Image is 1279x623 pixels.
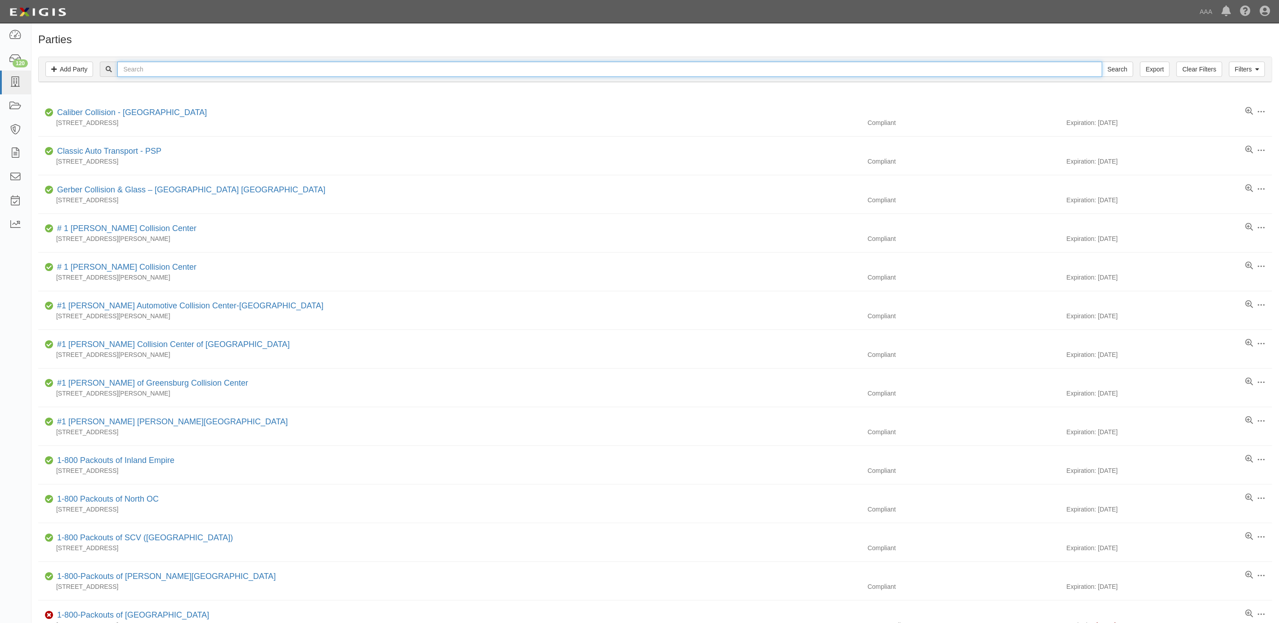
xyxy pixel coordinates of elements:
[861,582,1067,591] div: Compliant
[1245,300,1253,309] a: View results summary
[1245,455,1253,464] a: View results summary
[57,378,248,387] a: #1 [PERSON_NAME] of Greensburg Collision Center
[38,505,861,514] div: [STREET_ADDRESS]
[1240,6,1251,17] i: Help Center - Complianz
[1245,494,1253,503] a: View results summary
[45,148,53,155] i: Compliant
[45,458,53,464] i: Compliant
[1229,62,1265,77] a: Filters
[45,342,53,348] i: Compliant
[1245,378,1253,387] a: View results summary
[1177,62,1222,77] a: Clear Filters
[57,185,325,194] a: Gerber Collision & Glass – [GEOGRAPHIC_DATA] [GEOGRAPHIC_DATA]
[1067,311,1273,320] div: Expiration: [DATE]
[38,311,861,320] div: [STREET_ADDRESS][PERSON_NAME]
[53,494,159,505] div: 1-800 Packouts of North OC
[1245,610,1253,619] a: View results summary
[861,311,1067,320] div: Compliant
[45,380,53,387] i: Compliant
[1245,107,1253,116] a: View results summary
[1195,3,1217,21] a: AAA
[7,4,69,20] img: logo-5460c22ac91f19d4615b14bd174203de0afe785f0fc80cf4dbbc73dc1793850b.png
[38,273,861,282] div: [STREET_ADDRESS][PERSON_NAME]
[45,226,53,232] i: Compliant
[45,535,53,541] i: Compliant
[38,196,861,205] div: [STREET_ADDRESS]
[53,455,174,467] div: 1-800 Packouts of Inland Empire
[45,574,53,580] i: Compliant
[1067,389,1273,398] div: Expiration: [DATE]
[38,582,861,591] div: [STREET_ADDRESS]
[57,494,159,503] a: 1-800 Packouts of North OC
[1245,571,1253,580] a: View results summary
[1067,350,1273,359] div: Expiration: [DATE]
[57,533,233,542] a: 1-800 Packouts of SCV ([GEOGRAPHIC_DATA])
[1067,427,1273,436] div: Expiration: [DATE]
[1067,466,1273,475] div: Expiration: [DATE]
[57,224,196,233] a: # 1 [PERSON_NAME] Collision Center
[57,301,324,310] a: #1 [PERSON_NAME] Automotive Collision Center-[GEOGRAPHIC_DATA]
[38,543,861,552] div: [STREET_ADDRESS]
[53,339,290,351] div: #1 Cochran Collision Center of Greensburg
[861,234,1067,243] div: Compliant
[117,62,1102,77] input: Search
[1245,223,1253,232] a: View results summary
[53,571,276,583] div: 1-800-Packouts of Beverly Hills
[1067,582,1273,591] div: Expiration: [DATE]
[38,389,861,398] div: [STREET_ADDRESS][PERSON_NAME]
[1067,157,1273,166] div: Expiration: [DATE]
[45,187,53,193] i: Compliant
[861,466,1067,475] div: Compliant
[1067,505,1273,514] div: Expiration: [DATE]
[57,417,288,426] a: #1 [PERSON_NAME] [PERSON_NAME][GEOGRAPHIC_DATA]
[13,59,28,67] div: 120
[53,107,207,119] div: Caliber Collision - Gainesville
[53,416,288,428] div: #1 Cochran Robinson Township
[861,543,1067,552] div: Compliant
[57,610,209,619] a: 1-800-Packouts of [GEOGRAPHIC_DATA]
[53,610,209,621] div: 1-800-Packouts of San Diego North
[1067,118,1273,127] div: Expiration: [DATE]
[1067,196,1273,205] div: Expiration: [DATE]
[45,303,53,309] i: Compliant
[38,427,861,436] div: [STREET_ADDRESS]
[45,496,53,503] i: Compliant
[1067,273,1273,282] div: Expiration: [DATE]
[53,300,324,312] div: #1 Cochran Automotive Collision Center-Monroeville
[1245,532,1253,541] a: View results summary
[57,108,207,117] a: Caliber Collision - [GEOGRAPHIC_DATA]
[1067,234,1273,243] div: Expiration: [DATE]
[53,378,248,389] div: #1 Cochran of Greensburg Collision Center
[38,157,861,166] div: [STREET_ADDRESS]
[38,234,861,243] div: [STREET_ADDRESS][PERSON_NAME]
[1245,262,1253,271] a: View results summary
[861,427,1067,436] div: Compliant
[38,34,1272,45] h1: Parties
[861,196,1067,205] div: Compliant
[45,264,53,271] i: Compliant
[57,572,276,581] a: 1-800-Packouts of [PERSON_NAME][GEOGRAPHIC_DATA]
[38,118,861,127] div: [STREET_ADDRESS]
[45,110,53,116] i: Compliant
[38,466,861,475] div: [STREET_ADDRESS]
[861,505,1067,514] div: Compliant
[1102,62,1133,77] input: Search
[1067,543,1273,552] div: Expiration: [DATE]
[861,389,1067,398] div: Compliant
[1245,146,1253,155] a: View results summary
[861,118,1067,127] div: Compliant
[1140,62,1170,77] a: Export
[45,612,53,619] i: Non-Compliant
[861,350,1067,359] div: Compliant
[57,263,196,271] a: # 1 [PERSON_NAME] Collision Center
[1245,184,1253,193] a: View results summary
[1245,416,1253,425] a: View results summary
[861,157,1067,166] div: Compliant
[53,262,196,273] div: # 1 Cochran Collision Center
[45,419,53,425] i: Compliant
[1245,339,1253,348] a: View results summary
[38,350,861,359] div: [STREET_ADDRESS][PERSON_NAME]
[53,223,196,235] div: # 1 Cochran Collision Center
[53,184,325,196] div: Gerber Collision & Glass – Houston Brighton
[57,340,290,349] a: #1 [PERSON_NAME] Collision Center of [GEOGRAPHIC_DATA]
